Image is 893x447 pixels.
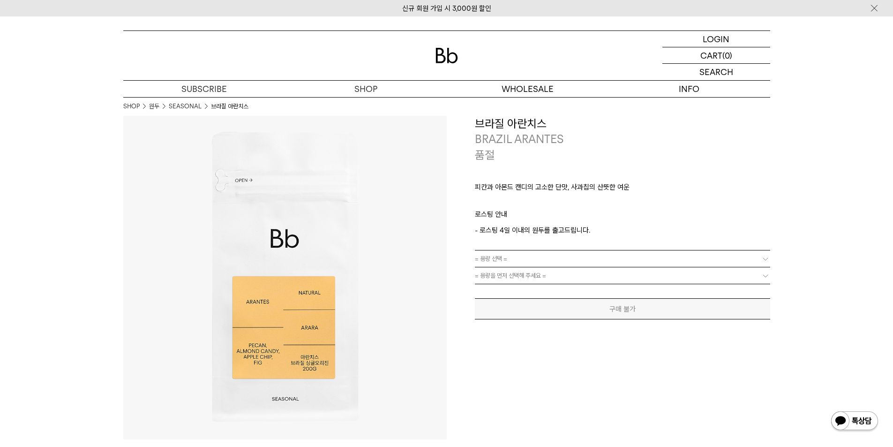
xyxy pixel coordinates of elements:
img: 브라질 아란치스 [123,116,447,439]
p: SEARCH [699,64,733,80]
a: SHOP [123,102,140,111]
a: SEASONAL [169,102,202,111]
p: 로스팅 안내 [475,209,770,225]
span: = 용량을 먼저 선택해 주세요 = [475,267,546,284]
p: ㅤ [475,197,770,209]
a: 신규 회원 가입 시 3,000원 할인 [402,4,491,13]
img: 카카오톡 채널 1:1 채팅 버튼 [830,410,879,433]
a: SUBSCRIBE [123,81,285,97]
a: LOGIN [662,31,770,47]
p: CART [700,47,722,63]
p: 품절 [475,147,495,163]
a: CART (0) [662,47,770,64]
p: LOGIN [703,31,729,47]
p: - 로스팅 4일 이내의 원두를 출고드립니다. [475,225,770,236]
p: WHOLESALE [447,81,608,97]
button: 구매 불가 [475,298,770,319]
li: 브라질 아란치스 [211,102,248,111]
p: (0) [722,47,732,63]
span: = 용량 선택 = [475,250,507,267]
a: 원두 [149,102,159,111]
p: BRAZIL ARANTES [475,131,770,147]
a: SHOP [285,81,447,97]
img: 로고 [435,48,458,63]
p: 피칸과 아몬드 캔디의 고소한 단맛, 사과칩의 산뜻한 여운 [475,182,770,197]
h3: 브라질 아란치스 [475,116,770,132]
p: INFO [608,81,770,97]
